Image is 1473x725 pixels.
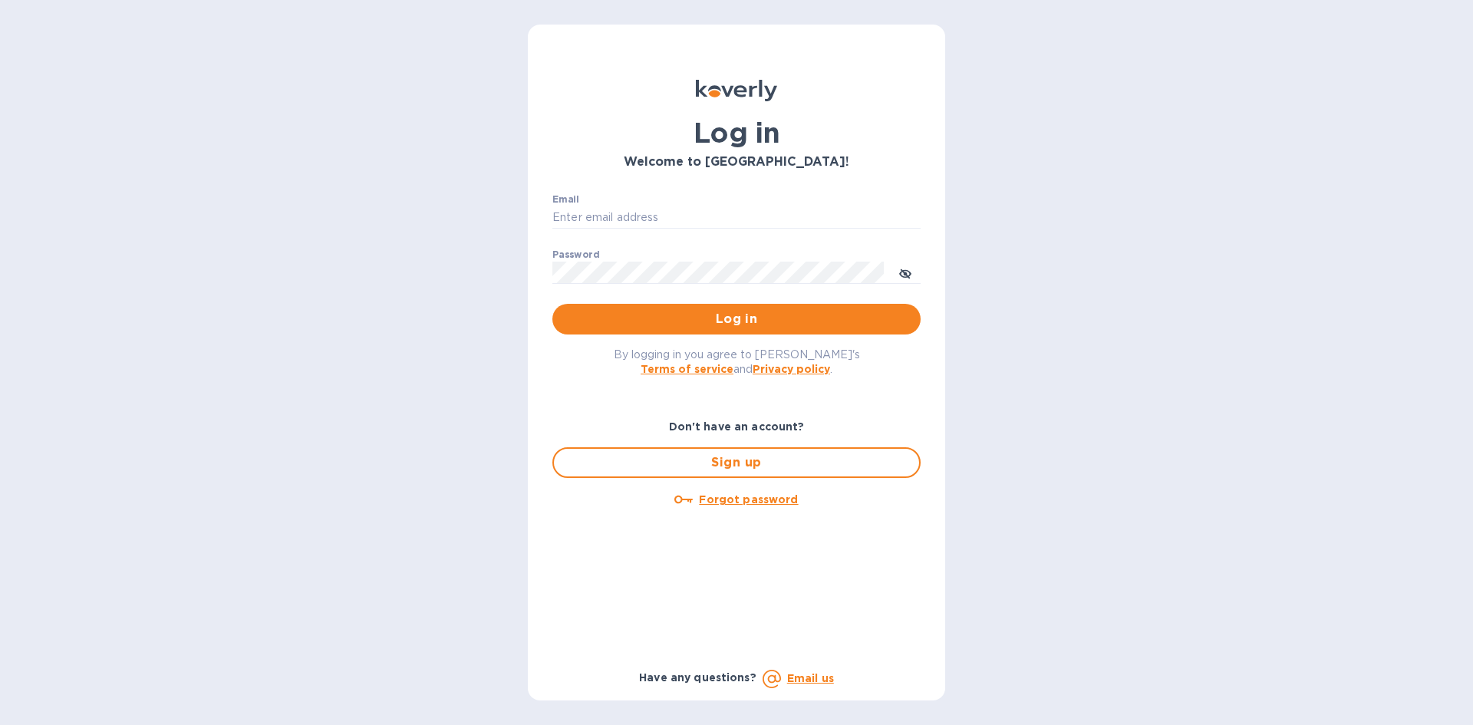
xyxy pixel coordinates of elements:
[753,363,830,375] a: Privacy policy
[639,671,756,684] b: Have any questions?
[552,155,921,170] h3: Welcome to [GEOGRAPHIC_DATA]!
[669,420,805,433] b: Don't have an account?
[552,206,921,229] input: Enter email address
[890,257,921,288] button: toggle password visibility
[696,80,777,101] img: Koverly
[552,447,921,478] button: Sign up
[552,250,599,259] label: Password
[641,363,733,375] a: Terms of service
[552,304,921,334] button: Log in
[614,348,860,375] span: By logging in you agree to [PERSON_NAME]'s and .
[566,453,907,472] span: Sign up
[699,493,798,506] u: Forgot password
[552,195,579,204] label: Email
[565,310,908,328] span: Log in
[787,672,834,684] a: Email us
[552,117,921,149] h1: Log in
